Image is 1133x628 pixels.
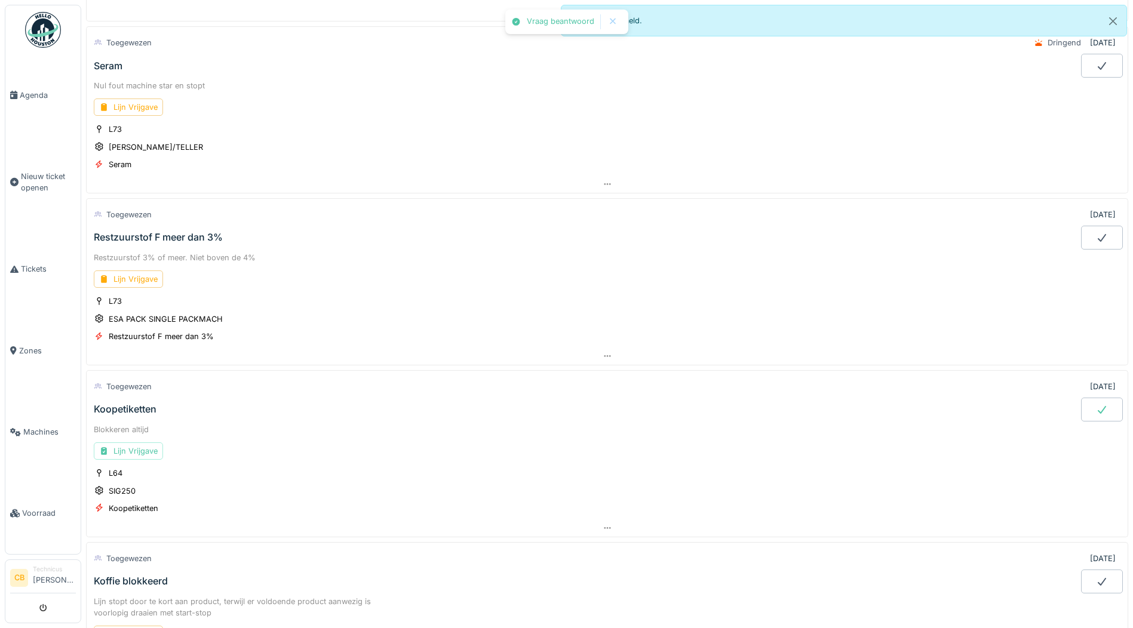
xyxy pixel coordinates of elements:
[10,565,76,593] a: CB Technicus[PERSON_NAME]
[33,565,76,574] div: Technicus
[21,263,76,275] span: Tickets
[109,485,136,497] div: SIG250
[5,229,81,310] a: Tickets
[106,37,152,48] div: Toegewezen
[561,5,1128,36] div: Je bent aangemeld.
[106,553,152,564] div: Toegewezen
[94,98,163,116] div: Lijn Vrijgave
[10,569,28,587] li: CB
[109,331,214,342] div: Restzuurstof F meer dan 3%
[25,12,61,48] img: Badge_color-CXgf-gQk.svg
[109,124,122,135] div: L73
[94,80,1120,91] div: Nul fout machine star en stopt
[5,136,81,229] a: Nieuw ticket openen
[94,60,122,72] div: Seram
[1100,5,1126,37] button: Close
[5,392,81,473] a: Machines
[1090,381,1116,392] div: [DATE]
[94,575,168,587] div: Koffie blokkeerd
[19,345,76,356] span: Zones
[109,141,203,153] div: [PERSON_NAME]/TELLER
[109,467,122,479] div: L64
[21,171,76,193] span: Nieuw ticket openen
[94,424,1120,435] div: Blokkeren altijd
[5,310,81,391] a: Zones
[5,473,81,554] a: Voorraad
[94,252,1120,263] div: Restzuurstof 3% of meer. Niet boven de 4%
[109,159,131,170] div: Seram
[5,54,81,136] a: Agenda
[109,295,122,307] div: L73
[94,232,223,243] div: Restzuurstof F meer dan 3%
[22,507,76,519] span: Voorraad
[20,90,76,101] span: Agenda
[94,596,1120,618] div: Lijn stopt door te kort aan product, terwijl er voldoende product aanwezig is voorlopig draaien m...
[1048,37,1081,48] div: Dringend
[1090,553,1116,564] div: [DATE]
[109,503,158,514] div: Koopetiketten
[94,270,163,288] div: Lijn Vrijgave
[23,426,76,438] span: Machines
[527,17,594,27] div: Vraag beantwoord
[109,313,223,325] div: ESA PACK SINGLE PACKMACH
[94,442,163,460] div: Lijn Vrijgave
[106,381,152,392] div: Toegewezen
[33,565,76,590] li: [PERSON_NAME]
[1090,37,1116,48] div: [DATE]
[94,404,156,415] div: Koopetiketten
[106,209,152,220] div: Toegewezen
[1090,209,1116,220] div: [DATE]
